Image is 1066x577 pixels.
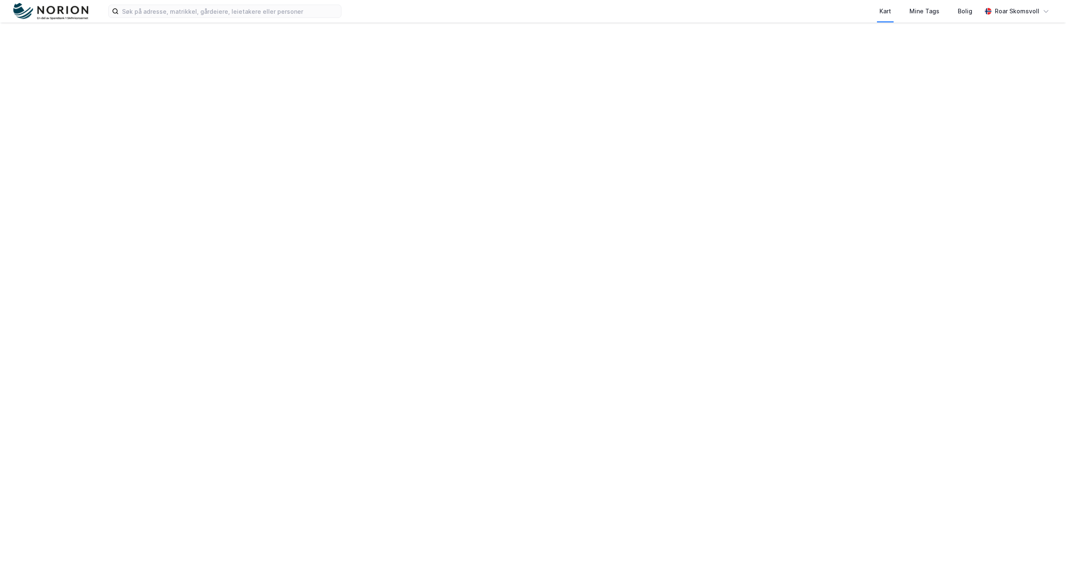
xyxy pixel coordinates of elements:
img: norion-logo.80e7a08dc31c2e691866.png [13,3,88,20]
div: Bolig [958,6,972,16]
div: Kart [879,6,891,16]
div: Mine Tags [909,6,939,16]
input: Søk på adresse, matrikkel, gårdeiere, leietakere eller personer [119,5,341,17]
div: Roar Skomsvoll [995,6,1039,16]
